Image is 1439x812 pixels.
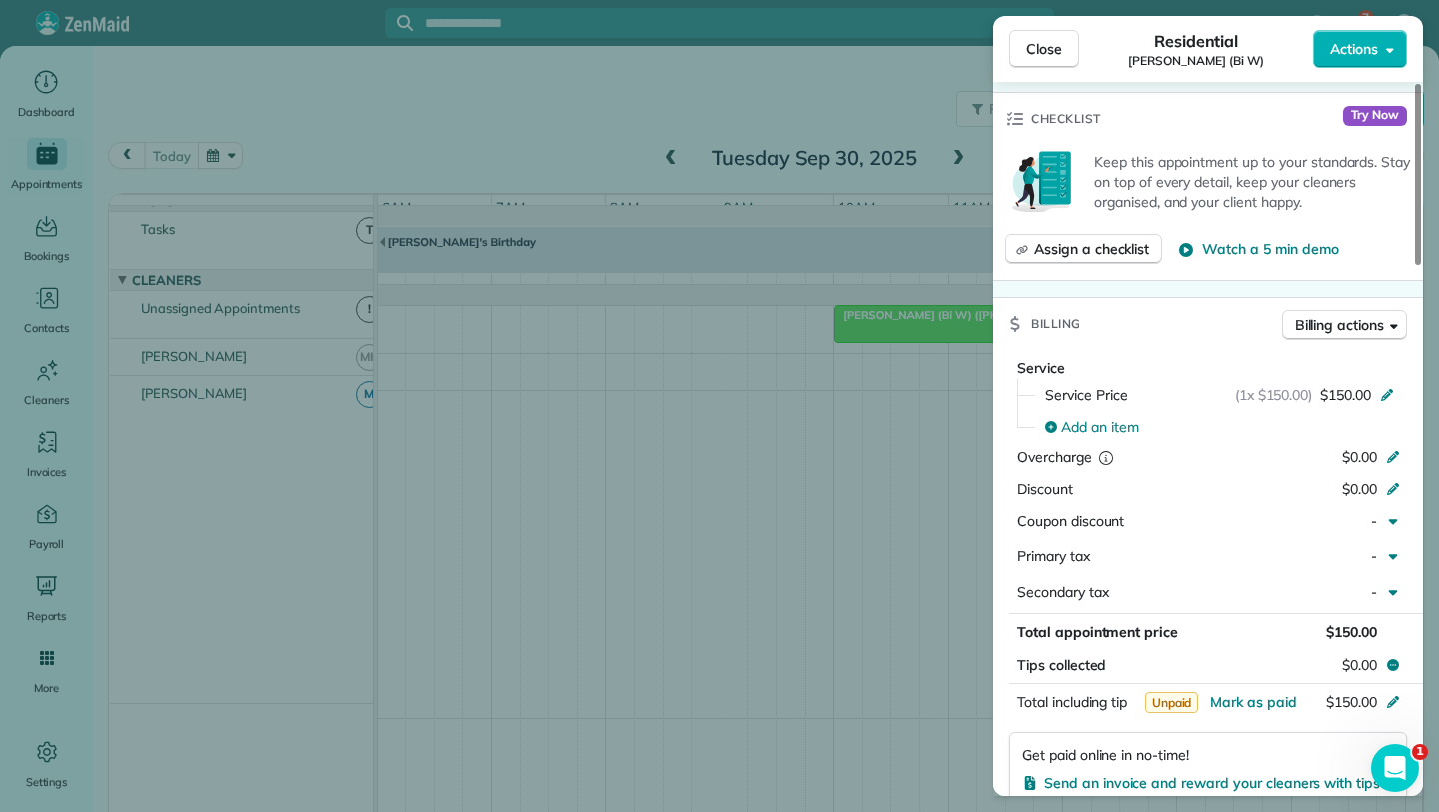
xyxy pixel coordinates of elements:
span: Primary tax [1017,547,1090,565]
span: Service Price [1045,385,1128,405]
span: Billing [1031,314,1081,334]
span: Mark as paid [1210,693,1297,711]
span: $150.00 [1326,693,1377,711]
span: $150.00 [1326,623,1377,641]
button: Add an item [1033,411,1407,443]
span: $150.00 [1320,385,1371,405]
iframe: Intercom live chat [1371,744,1419,792]
span: Total appointment price [1017,623,1178,641]
span: Checklist [1031,109,1101,129]
span: Unpaid [1145,692,1199,713]
button: Mark as paid [1210,692,1297,712]
span: $0.00 [1342,480,1377,498]
span: Billing actions [1295,315,1384,335]
span: Add an item [1061,417,1139,437]
span: Total including tip [1017,693,1127,711]
button: Watch a 5 min demo [1178,239,1338,259]
span: Watch a 5 min demo [1202,239,1338,259]
button: Service Price(1x $150.00)$150.00 [1033,379,1407,411]
span: Secondary tax [1017,583,1109,601]
span: Service [1017,359,1065,377]
button: Assign a checklist [1005,234,1162,264]
span: - [1371,583,1377,601]
p: Keep this appointment up to your standards. Stay on top of every detail, keep your cleaners organ... [1094,152,1411,212]
span: $0.00 [1342,448,1377,466]
span: Residential [1154,29,1239,53]
span: Coupon discount [1017,512,1124,530]
span: Actions [1330,39,1378,59]
span: Get paid online in no-time! [1022,745,1189,765]
span: Tips collected [1017,655,1106,675]
span: Close [1026,39,1062,59]
span: Discount [1017,480,1073,498]
span: Send an invoice and reward your cleaners with tips [1044,774,1380,792]
span: - [1371,512,1377,530]
span: [PERSON_NAME] (Bi W) [1128,53,1263,69]
span: - [1371,547,1377,565]
button: Tips collected$0.00 [1009,651,1407,679]
div: Overcharge [1017,447,1190,467]
span: (1x $150.00) [1235,385,1313,405]
span: 1 [1412,744,1428,760]
button: Close [1009,30,1079,68]
span: Try Now [1343,106,1407,126]
span: $0.00 [1342,655,1377,675]
span: Assign a checklist [1034,239,1149,259]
